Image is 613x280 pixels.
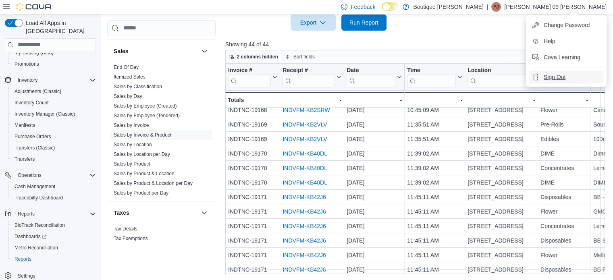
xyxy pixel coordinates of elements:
[15,100,49,106] span: Inventory Count
[468,66,529,87] div: Location
[225,40,609,48] p: Showing 44 of 44
[16,3,52,11] img: Cova
[407,207,462,216] div: 11:45:11 AM
[540,265,588,274] div: Disposables
[540,192,588,202] div: Disposables
[540,221,588,231] div: Concentrates
[11,182,96,191] span: Cash Management
[283,223,326,229] a: INDVFM-KB42J6
[491,2,501,12] div: Angelica 09 Ruelas
[468,192,535,202] div: [STREET_ADDRESS]
[468,149,535,158] div: [STREET_ADDRESS]
[283,121,327,128] a: INDVFM-KB2VLV
[114,180,193,186] a: Sales by Product & Location per Day
[114,132,171,138] a: Sales by Invoice & Product
[468,163,535,173] div: [STREET_ADDRESS]
[228,66,277,87] button: Invoice #
[407,134,462,144] div: 11:35:51 AM
[11,220,68,230] a: BioTrack Reconciliation
[293,54,315,60] span: Sort fields
[114,151,170,158] span: Sales by Location per Day
[468,250,535,260] div: [STREET_ADDRESS]
[347,250,402,260] div: [DATE]
[407,66,462,87] button: Time
[347,120,402,129] div: [DATE]
[11,143,96,153] span: Transfers (Classic)
[15,222,65,228] span: BioTrack Reconciliation
[228,192,277,202] div: INDTNC-19171
[228,265,277,274] div: INDTNC-19171
[11,109,78,119] a: Inventory Manager (Classic)
[529,71,603,83] button: Sign Out
[11,98,52,108] a: Inventory Count
[347,149,402,158] div: [DATE]
[228,250,277,260] div: INDTNC-19171
[341,15,387,31] button: Run Report
[114,122,149,128] a: Sales by Invoice
[282,52,318,62] button: Sort fields
[18,77,37,83] span: Inventory
[11,232,50,241] a: Dashboards
[283,66,341,87] button: Receipt #
[540,178,588,187] div: DIME
[8,153,99,165] button: Transfers
[468,66,529,74] div: Location
[529,35,603,48] button: Help
[11,48,57,58] a: My Catalog (Beta)
[468,207,535,216] div: [STREET_ADDRESS]
[15,88,61,95] span: Adjustments (Classic)
[114,84,162,89] a: Sales by Classification
[8,97,99,108] button: Inventory Count
[8,220,99,231] button: BioTrack Reconciliation
[8,86,99,97] button: Adjustments (Classic)
[114,47,198,55] button: Sales
[11,154,38,164] a: Transfers
[107,62,216,201] div: Sales
[228,95,277,105] div: Totals
[11,220,96,230] span: BioTrack Reconciliation
[8,108,99,120] button: Inventory Manager (Classic)
[347,265,402,274] div: [DATE]
[407,192,462,202] div: 11:45:11 AM
[468,221,535,231] div: [STREET_ADDRESS]
[15,170,96,180] span: Operations
[468,178,535,187] div: [STREET_ADDRESS]
[8,142,99,153] button: Transfers (Classic)
[468,134,535,144] div: [STREET_ADDRESS]
[407,66,456,74] div: Time
[407,66,456,87] div: Time
[347,95,402,105] div: -
[407,265,462,274] div: 11:45:11 AM
[2,75,99,86] button: Inventory
[15,61,39,67] span: Promotions
[347,105,402,115] div: [DATE]
[347,134,402,144] div: [DATE]
[347,66,395,87] div: Date
[407,105,462,115] div: 10:45:09 AM
[114,141,152,148] span: Sales by Location
[529,19,603,31] button: Change Password
[468,95,535,105] div: -
[15,183,55,190] span: Cash Management
[114,74,145,80] span: Itemized Sales
[283,179,327,186] a: INDVFM-KB40DL
[347,236,402,245] div: [DATE]
[114,161,150,167] a: Sales by Product
[199,46,209,56] button: Sales
[15,111,75,117] span: Inventory Manager (Classic)
[114,209,129,217] h3: Taxes
[11,254,96,264] span: Reports
[107,224,216,247] div: Taxes
[2,170,99,181] button: Operations
[407,95,462,105] div: -
[347,66,402,87] button: Date
[2,208,99,220] button: Reports
[283,66,335,74] div: Receipt #
[8,253,99,265] button: Reports
[11,59,42,69] a: Promotions
[540,120,588,129] div: Pre-Rolls
[11,193,66,203] a: Traceabilty Dashboard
